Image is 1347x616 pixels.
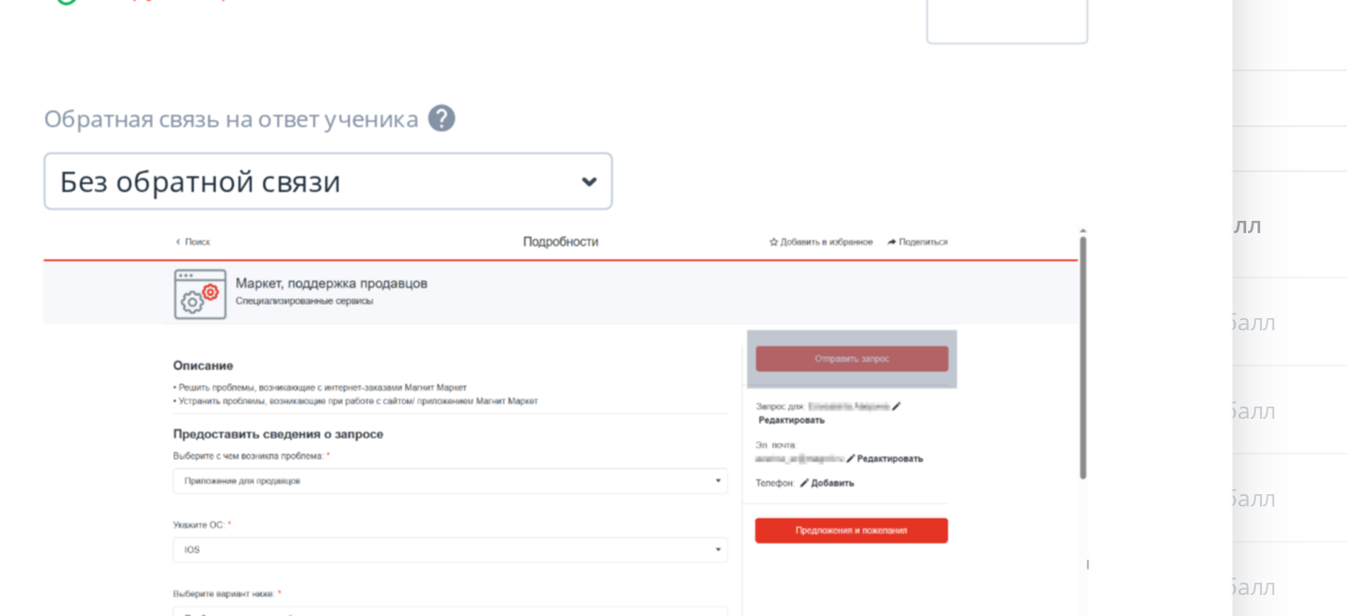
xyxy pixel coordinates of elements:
[409,63,856,87] div: Редактирование вопроса
[427,259,564,280] div: Без обратной связи
[849,134,928,168] label: [PERSON_NAME]
[419,134,603,152] div: Файлы для ученика
[349,39,998,594] div: Modal
[419,231,602,249] label: Обратная связь на ответ ученика
[856,57,945,92] button: Сохранить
